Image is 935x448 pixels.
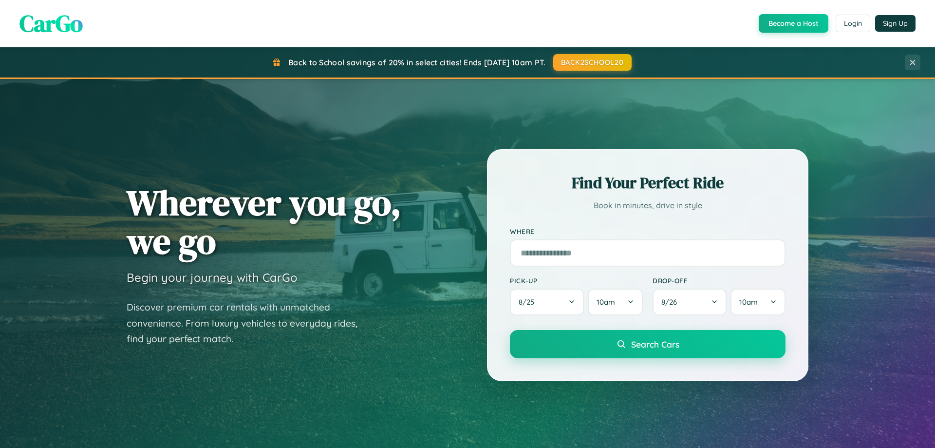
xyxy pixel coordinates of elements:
label: Where [510,227,785,235]
span: 10am [597,297,615,307]
span: 8 / 26 [661,297,682,307]
button: Login [836,15,870,32]
button: Search Cars [510,330,785,358]
span: CarGo [19,7,83,39]
button: 8/26 [653,289,727,315]
span: Search Cars [631,339,679,350]
p: Book in minutes, drive in style [510,198,785,213]
h3: Begin your journey with CarGo [127,270,298,285]
button: 10am [588,289,643,315]
span: 10am [739,297,758,307]
p: Discover premium car rentals with unmatched convenience. From luxury vehicles to everyday rides, ... [127,299,370,347]
button: 10am [730,289,785,315]
h2: Find Your Perfect Ride [510,172,785,194]
span: 8 / 25 [519,297,539,307]
label: Drop-off [653,276,785,285]
h1: Wherever you go, we go [127,183,401,260]
button: Sign Up [875,15,916,32]
span: Back to School savings of 20% in select cities! Ends [DATE] 10am PT. [288,58,545,67]
button: Become a Host [759,14,828,33]
label: Pick-up [510,276,643,285]
button: 8/25 [510,289,584,315]
button: BACK2SCHOOL20 [553,54,632,71]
